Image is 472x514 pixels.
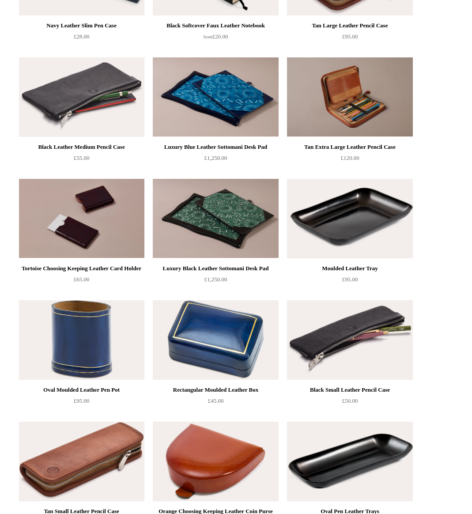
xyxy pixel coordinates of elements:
[153,20,278,57] a: Black Softcover Faux Leather Notebook from£20.00
[287,300,412,380] a: Black Small Leather Pencil Case Black Small Leather Pencil Case
[153,300,278,380] img: Rectangular Moulded Leather Box
[74,33,90,40] span: £28.00
[204,276,227,283] span: £1,250.00
[287,57,412,137] img: Tan Extra Large Leather Pencil Case
[19,422,144,501] img: Tan Small Leather Pencil Case
[342,33,358,40] span: £95.00
[19,179,144,258] img: Tortoise Choosing Keeping Leather Card Holder
[19,57,144,137] img: Black Leather Medium Pencil Case
[153,263,278,299] a: Luxury Black Leather Sottomani Desk Pad £1,250.00
[287,422,412,501] img: Oval Pen Leather Trays
[19,385,144,421] a: Oval Moulded Leather Pen Pot £95.00
[208,397,224,404] span: £45.00
[153,385,278,421] a: Rectangular Moulded Leather Box £45.00
[342,397,358,404] span: £50.00
[153,179,278,258] img: Luxury Black Leather Sottomani Desk Pad
[21,263,142,274] div: Tortoise Choosing Keeping Leather Card Holder
[153,57,278,137] img: Luxury Blue Leather Sottomani Desk Pad
[153,57,278,137] a: Luxury Blue Leather Sottomani Desk Pad Luxury Blue Leather Sottomani Desk Pad
[289,385,410,395] div: Black Small Leather Pencil Case
[155,142,276,152] div: Luxury Blue Leather Sottomani Desk Pad
[287,385,412,421] a: Black Small Leather Pencil Case £50.00
[289,263,410,274] div: Moulded Leather Tray
[287,179,412,258] img: Moulded Leather Tray
[153,142,278,178] a: Luxury Blue Leather Sottomani Desk Pad £1,250.00
[204,155,227,161] span: £1,250.00
[153,422,278,501] img: Orange Choosing Keeping Leather Coin Purse
[19,422,144,501] a: Tan Small Leather Pencil Case Tan Small Leather Pencil Case
[289,20,410,31] div: Tan Large Leather Pencil Case
[19,57,144,137] a: Black Leather Medium Pencil Case Black Leather Medium Pencil Case
[287,20,412,57] a: Tan Large Leather Pencil Case £95.00
[21,20,142,31] div: Navy Leather Slim Pen Case
[340,155,359,161] span: £120.00
[21,142,142,152] div: Black Leather Medium Pencil Case
[204,33,228,40] span: £20.00
[287,263,412,299] a: Moulded Leather Tray £95.00
[153,179,278,258] a: Luxury Black Leather Sottomani Desk Pad Luxury Black Leather Sottomani Desk Pad
[287,422,412,501] a: Oval Pen Leather Trays Oval Pen Leather Trays
[19,300,144,380] a: Oval Moulded Leather Pen Pot Oval Moulded Leather Pen Pot
[287,300,412,380] img: Black Small Leather Pencil Case
[289,142,410,152] div: Tan Extra Large Leather Pencil Case
[155,385,276,395] div: Rectangular Moulded Leather Box
[74,276,90,283] span: £65.00
[155,20,276,31] div: Black Softcover Faux Leather Notebook
[74,397,90,404] span: £95.00
[19,263,144,299] a: Tortoise Choosing Keeping Leather Card Holder £65.00
[21,385,142,395] div: Oval Moulded Leather Pen Pot
[204,34,212,39] span: from
[287,179,412,258] a: Moulded Leather Tray Moulded Leather Tray
[287,57,412,137] a: Tan Extra Large Leather Pencil Case Tan Extra Large Leather Pencil Case
[19,300,144,380] img: Oval Moulded Leather Pen Pot
[19,20,144,57] a: Navy Leather Slim Pen Case £28.00
[19,142,144,178] a: Black Leather Medium Pencil Case £55.00
[74,155,90,161] span: £55.00
[287,142,412,178] a: Tan Extra Large Leather Pencil Case £120.00
[342,276,358,283] span: £95.00
[19,179,144,258] a: Tortoise Choosing Keeping Leather Card Holder Tortoise Choosing Keeping Leather Card Holder
[153,300,278,380] a: Rectangular Moulded Leather Box Rectangular Moulded Leather Box
[153,422,278,501] a: Orange Choosing Keeping Leather Coin Purse Orange Choosing Keeping Leather Coin Purse
[155,263,276,274] div: Luxury Black Leather Sottomani Desk Pad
